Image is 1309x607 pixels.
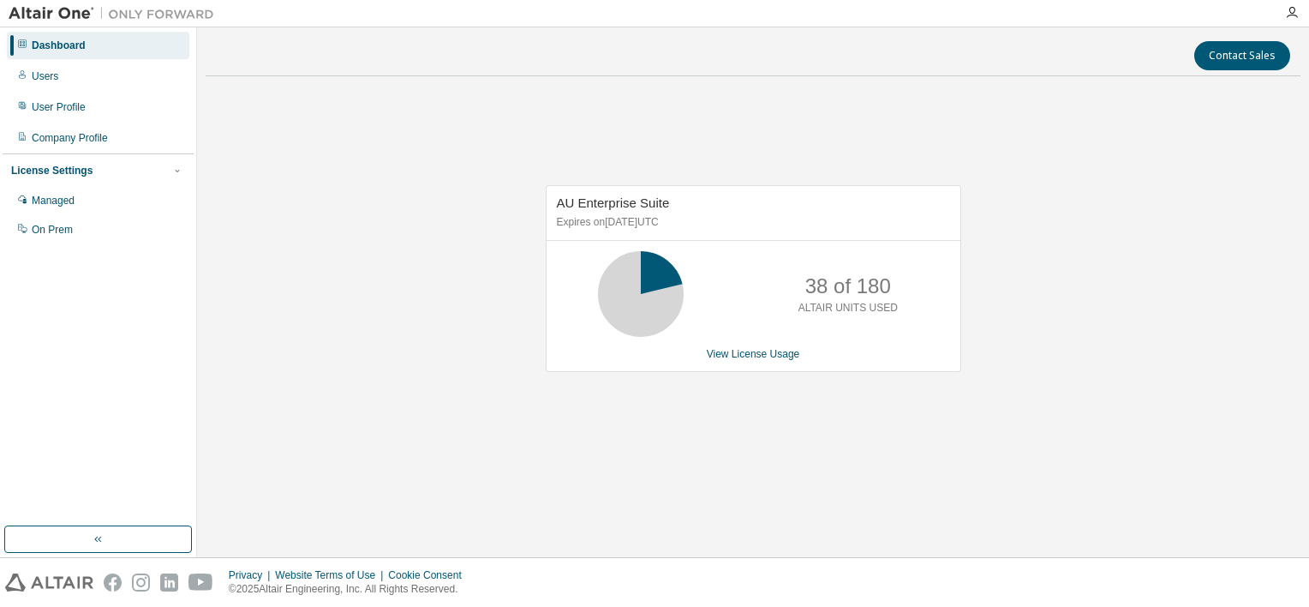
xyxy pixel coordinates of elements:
div: Company Profile [32,131,108,145]
div: Website Terms of Use [275,568,388,582]
div: Users [32,69,58,83]
img: Altair One [9,5,223,22]
img: facebook.svg [104,574,122,592]
div: Managed [32,194,75,207]
span: AU Enterprise Suite [557,195,670,210]
div: License Settings [11,164,93,177]
a: View License Usage [707,348,800,360]
div: User Profile [32,100,86,114]
img: linkedin.svg [160,574,178,592]
div: On Prem [32,223,73,237]
p: © 2025 Altair Engineering, Inc. All Rights Reserved. [229,582,472,597]
div: Privacy [229,568,275,582]
div: Cookie Consent [388,568,471,582]
button: Contact Sales [1194,41,1290,70]
img: instagram.svg [132,574,150,592]
div: Dashboard [32,39,86,52]
p: Expires on [DATE] UTC [557,215,946,230]
p: 38 of 180 [805,272,891,301]
img: altair_logo.svg [5,574,93,592]
img: youtube.svg [188,574,213,592]
p: ALTAIR UNITS USED [798,301,898,316]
